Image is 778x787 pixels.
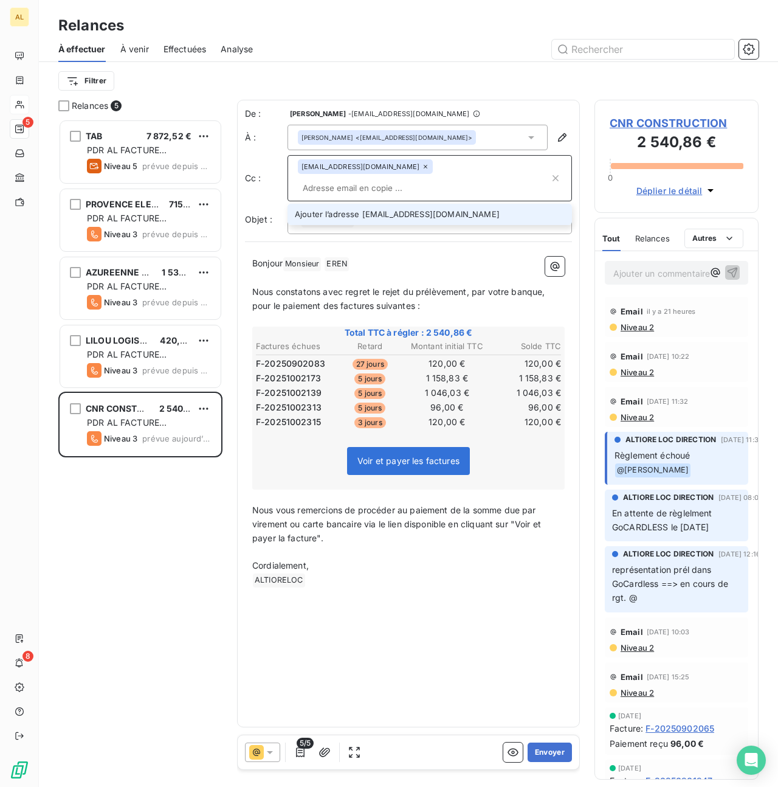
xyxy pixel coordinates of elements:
span: Email [621,397,643,406]
img: Logo LeanPay [10,760,29,780]
th: Montant initial TTC [409,340,485,353]
span: Facture : [610,722,643,735]
input: Adresse email en copie ... [298,179,549,197]
span: [PERSON_NAME] [290,110,346,117]
h3: Relances [58,15,124,36]
span: LILOU LOGISTIQUE [86,335,166,345]
span: Analyse [221,43,253,55]
td: 120,00 € [409,415,485,429]
label: À : [245,131,287,144]
span: [DATE] 11:32 [647,398,689,405]
button: Filtrer [58,71,114,91]
span: 27 jours [353,359,388,370]
span: ALTIORE LOC DIRECTION [625,434,716,445]
span: 715,20 € [169,199,205,209]
span: prévue depuis hier [142,366,211,375]
span: Niveau 5 [104,161,137,171]
span: Niveau 2 [619,688,654,698]
span: AZUREENNE LOCATION [86,267,187,277]
td: 96,00 € [409,401,485,414]
span: Email [621,627,643,637]
span: 5 jours [354,388,385,399]
td: 1 158,83 € [486,372,562,385]
span: Règlement échoué [614,450,690,460]
span: [EMAIL_ADDRESS][DOMAIN_NAME] [301,163,419,170]
span: [DATE] 15:25 [647,673,690,681]
h3: 2 540,86 € [610,131,743,156]
div: Open Intercom Messenger [737,746,766,775]
td: 96,00 € [486,401,562,414]
span: À venir [120,43,149,55]
span: F-20251002315 [256,416,321,428]
span: @ [PERSON_NAME] [615,463,690,477]
span: [DATE] 12:16 [718,550,760,558]
span: [PERSON_NAME] [301,133,353,142]
span: Niveau 3 [104,434,137,443]
span: Bonjour [252,258,283,268]
span: Niveau 3 [104,297,137,307]
span: [DATE] [618,712,641,719]
button: Déplier le détail [633,184,721,198]
span: Niveau 2 [619,643,654,653]
span: Déplier le détail [636,184,703,197]
span: 420,00 € [160,335,199,345]
span: Paiement reçu [610,737,668,750]
span: F-20251002313 [256,401,322,414]
span: représentation prél dans GoCardless ==> en cours de rgt. @ [612,564,731,603]
span: prévue aujourd’hui [142,434,211,443]
span: 1 532,56 € [162,267,207,277]
span: Niveau 3 [104,229,137,239]
span: Monsieur [283,257,321,271]
span: En attente de règlelment GoCARDLESS le [DATE] [612,508,715,532]
span: À effectuer [58,43,106,55]
span: Relances [635,234,670,243]
span: ALTIORE LOC DIRECTION [623,492,714,503]
span: 96,00 € [670,737,704,750]
span: PDR AL FACTURE [PERSON_NAME] [87,213,167,235]
td: 120,00 € [409,357,485,370]
span: 5 jours [354,403,385,414]
span: 8 [22,651,33,662]
span: TAB [86,131,102,141]
span: Effectuées [164,43,207,55]
label: Cc : [245,172,287,184]
span: [DATE] 11:30 [721,436,763,443]
button: Envoyer [528,743,572,762]
span: Niveau 3 [104,366,137,375]
span: PDR AL FACTURE [PERSON_NAME] [87,281,167,303]
span: Email [621,672,643,682]
span: Cordialement, [252,560,309,570]
span: EREN [325,257,349,271]
span: 2 540,86 € [159,403,206,414]
td: 1 158,83 € [409,372,485,385]
td: 120,00 € [486,357,562,370]
span: Email [621,352,643,361]
span: Niveau 2 [619,412,654,422]
span: Facture : [610,774,643,787]
input: Rechercher [552,40,734,59]
span: CNR CONSTRUCTION [610,115,743,131]
button: Autres [684,229,743,248]
span: il y a 21 heures [647,308,695,315]
span: - [EMAIL_ADDRESS][DOMAIN_NAME] [348,110,469,117]
span: Nous vous remercions de procéder au paiement de la somme due par virement ou carte bancaire via l... [252,505,543,543]
span: [DATE] 10:03 [647,628,690,636]
span: Total TTC à régler : 2 540,86 € [254,327,563,339]
div: grid [58,119,222,787]
span: 3 jours [354,417,386,428]
span: 5 jours [354,373,385,384]
span: PDR AL FACTURE [PERSON_NAME] [87,145,167,167]
span: PDR AL FACTURE [PERSON_NAME] [87,417,167,440]
span: [DATE] [618,764,641,772]
span: ALTIORE LOC DIRECTION [623,549,714,560]
div: <[EMAIL_ADDRESS][DOMAIN_NAME]> [301,133,472,142]
span: Niveau 2 [619,322,654,332]
span: prévue depuis 2 jours [142,229,211,239]
span: Tout [602,234,621,243]
span: 7 872,52 € [146,131,192,141]
span: [DATE] 08:01 [718,494,762,501]
span: Nous constatons avec regret le rejet du prélèvement, par votre banque, pour le paiement des factu... [252,286,548,311]
th: Factures échues [255,340,331,353]
li: Ajouter l’adresse [EMAIL_ADDRESS][DOMAIN_NAME] [287,204,572,225]
span: CNR CONSTRUCTION [86,403,176,414]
